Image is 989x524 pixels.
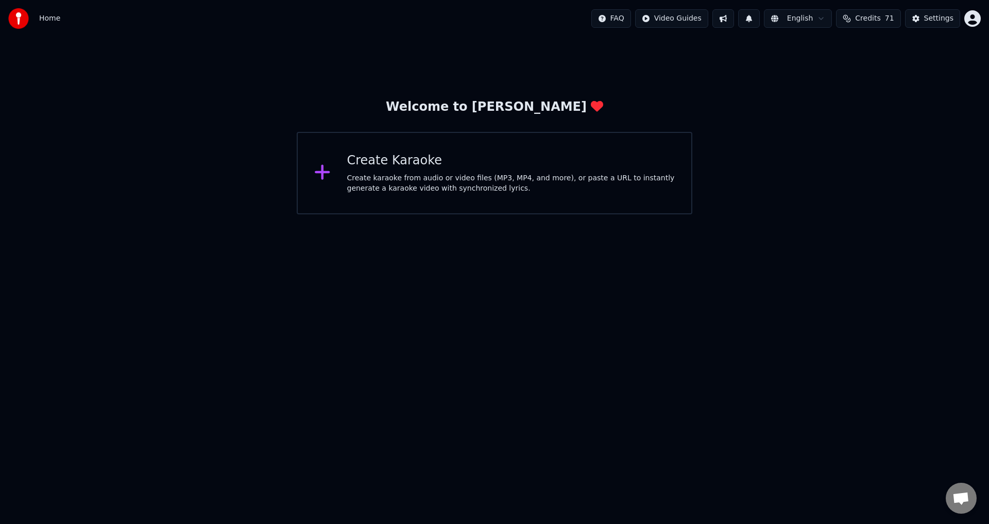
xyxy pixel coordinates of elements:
div: Welcome to [PERSON_NAME] [386,99,603,115]
a: Open chat [946,483,977,514]
button: Video Guides [635,9,708,28]
button: Settings [905,9,960,28]
nav: breadcrumb [39,13,60,24]
img: youka [8,8,29,29]
div: Create Karaoke [347,153,675,169]
div: Settings [924,13,953,24]
div: Create karaoke from audio or video files (MP3, MP4, and more), or paste a URL to instantly genera... [347,173,675,194]
span: Home [39,13,60,24]
button: Credits71 [836,9,900,28]
span: Credits [855,13,880,24]
span: 71 [885,13,894,24]
button: FAQ [591,9,631,28]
